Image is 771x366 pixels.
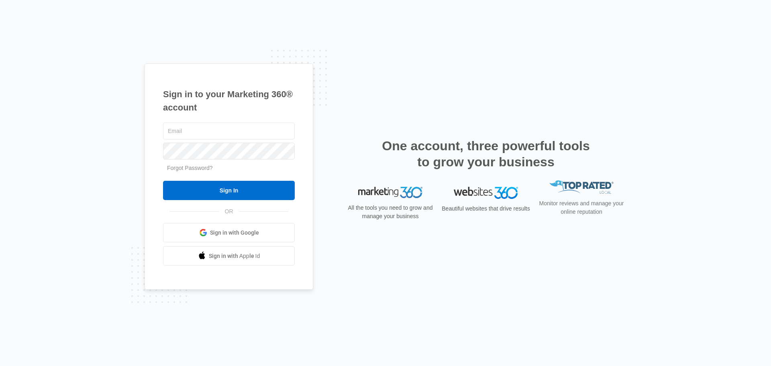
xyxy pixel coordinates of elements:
span: Sign in with Apple Id [209,252,260,260]
input: Sign In [163,181,295,200]
p: All the tools you need to grow and manage your business [345,204,435,221]
input: Email [163,123,295,139]
span: OR [219,207,239,216]
p: Beautiful websites that drive results [441,204,531,213]
span: Sign in with Google [210,229,259,237]
h2: One account, three powerful tools to grow your business [379,138,592,170]
img: Top Rated Local [549,187,614,200]
p: Monitor reviews and manage your online reputation [536,206,626,223]
a: Forgot Password? [167,165,213,171]
img: Websites 360 [454,187,518,198]
a: Sign in with Apple Id [163,246,295,266]
a: Sign in with Google [163,223,295,242]
h1: Sign in to your Marketing 360® account [163,88,295,114]
img: Marketing 360 [358,187,422,198]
